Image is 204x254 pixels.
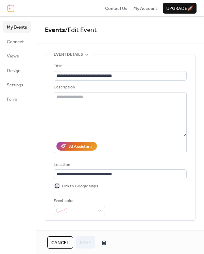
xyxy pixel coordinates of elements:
[7,96,17,103] span: Form
[62,183,98,190] span: Link to Google Maps
[7,4,14,12] img: logo
[54,162,185,168] div: Location
[54,84,185,91] div: Description
[56,142,97,151] button: AI Assistant
[65,24,97,36] span: / Edit Event
[54,229,83,236] span: Date and time
[69,143,92,150] div: AI Assistant
[7,53,19,60] span: Views
[7,82,23,88] span: Settings
[163,3,197,14] button: Upgrade🚀
[7,67,20,74] span: Design
[166,5,193,12] span: Upgrade 🚀
[133,5,157,12] a: My Account
[3,65,31,76] a: Design
[51,239,69,246] span: Cancel
[47,236,73,249] button: Cancel
[45,24,65,36] a: Events
[54,51,83,58] span: Event details
[105,5,128,12] a: Contact Us
[3,94,31,104] a: Form
[7,38,24,45] span: Connect
[3,21,31,32] a: My Events
[54,63,185,70] div: Title
[3,79,31,90] a: Settings
[3,50,31,61] a: Views
[54,198,104,204] div: Event color
[7,24,27,31] span: My Events
[3,36,31,47] a: Connect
